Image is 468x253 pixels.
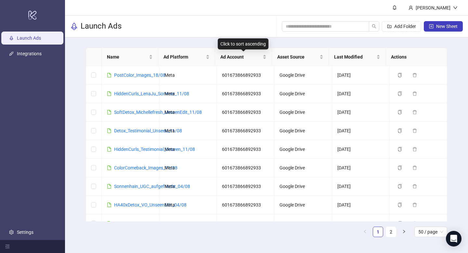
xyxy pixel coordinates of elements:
[114,91,189,96] a: HiddenCurls_LenaJu_Sommer_11/08
[397,184,402,189] span: copy
[274,177,332,196] td: Google Drive
[332,103,390,122] td: [DATE]
[397,91,402,96] span: copy
[217,196,274,214] td: 601673866892933
[217,103,274,122] td: 601673866892933
[107,166,111,170] span: file
[159,122,217,140] td: Meta
[332,196,390,214] td: [DATE]
[107,91,111,96] span: file
[412,221,417,226] span: delete
[399,227,409,237] button: right
[332,177,390,196] td: [DATE]
[274,214,332,233] td: Google Drive
[360,227,370,237] button: left
[332,159,390,177] td: [DATE]
[412,184,417,189] span: delete
[274,140,332,159] td: Google Drive
[418,227,443,237] span: 50 / page
[373,227,383,237] a: 1
[217,159,274,177] td: 601673866892933
[217,85,274,103] td: 601673866892933
[453,6,458,10] span: down
[114,147,195,152] a: HiddenCurls_Testimonial_Unseen_11/08
[159,177,217,196] td: Meta
[114,184,190,189] a: Sonnenhain_UGC_aufgefrischt_04/08
[107,53,148,60] span: Name
[17,230,33,235] a: Settings
[414,227,447,237] div: Page Size
[107,203,111,207] span: file
[429,24,434,29] span: plus-square
[272,48,329,66] th: Asset Source
[424,21,463,32] button: New Sheet
[277,53,318,60] span: Asset Source
[114,221,207,226] a: HiddenCurls_LenaJu_fresh_UnseenEdit_04/08
[274,85,332,103] td: Google Drive
[159,140,217,159] td: Meta
[373,227,383,237] li: 1
[107,110,111,114] span: file
[158,48,215,66] th: Ad Platform
[159,103,217,122] td: Meta
[402,230,406,233] span: right
[107,128,111,133] span: file
[412,128,417,133] span: delete
[159,214,217,233] td: Meta
[332,122,390,140] td: [DATE]
[114,73,165,78] a: PostColor_Images_18/08
[114,128,182,133] a: Detox_Testimonial_Unseen_11/08
[17,35,41,41] a: Launch Ads
[360,227,370,237] li: Previous Page
[217,177,274,196] td: 601673866892933
[412,166,417,170] span: delete
[332,66,390,85] td: [DATE]
[412,110,417,114] span: delete
[397,147,402,152] span: copy
[220,53,261,60] span: Ad Account
[386,227,396,237] a: 2
[332,85,390,103] td: [DATE]
[332,140,390,159] td: [DATE]
[81,21,122,32] h3: Launch Ads
[397,73,402,77] span: copy
[332,214,390,233] td: [DATE]
[409,6,413,10] span: user
[114,165,177,170] a: ColorComeback_Images_11/08
[397,203,402,207] span: copy
[382,21,421,32] button: Add Folder
[218,38,268,49] div: Click to sort ascending
[372,24,376,29] span: search
[215,48,272,66] th: Ad Account
[5,244,10,249] span: menu-fold
[217,122,274,140] td: 601673866892933
[274,103,332,122] td: Google Drive
[436,24,458,29] span: New Sheet
[397,110,402,114] span: copy
[107,184,111,189] span: file
[412,147,417,152] span: delete
[17,51,42,56] a: Integrations
[274,159,332,177] td: Google Drive
[217,140,274,159] td: 601673866892933
[159,196,217,214] td: Meta
[274,122,332,140] td: Google Drive
[412,91,417,96] span: delete
[159,85,217,103] td: Meta
[397,221,402,226] span: copy
[159,159,217,177] td: Meta
[163,53,204,60] span: Ad Platform
[102,48,159,66] th: Name
[394,24,416,29] span: Add Folder
[446,231,461,246] div: Open Intercom Messenger
[114,202,187,207] a: HA40xDetox_VO_UnseenEdit_04/08
[334,53,375,60] span: Last Modified
[159,66,217,85] td: Meta
[274,66,332,85] td: Google Drive
[412,73,417,77] span: delete
[363,230,367,233] span: left
[387,24,392,29] span: folder-add
[217,214,274,233] td: 601673866892933
[399,227,409,237] li: Next Page
[70,22,78,30] span: rocket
